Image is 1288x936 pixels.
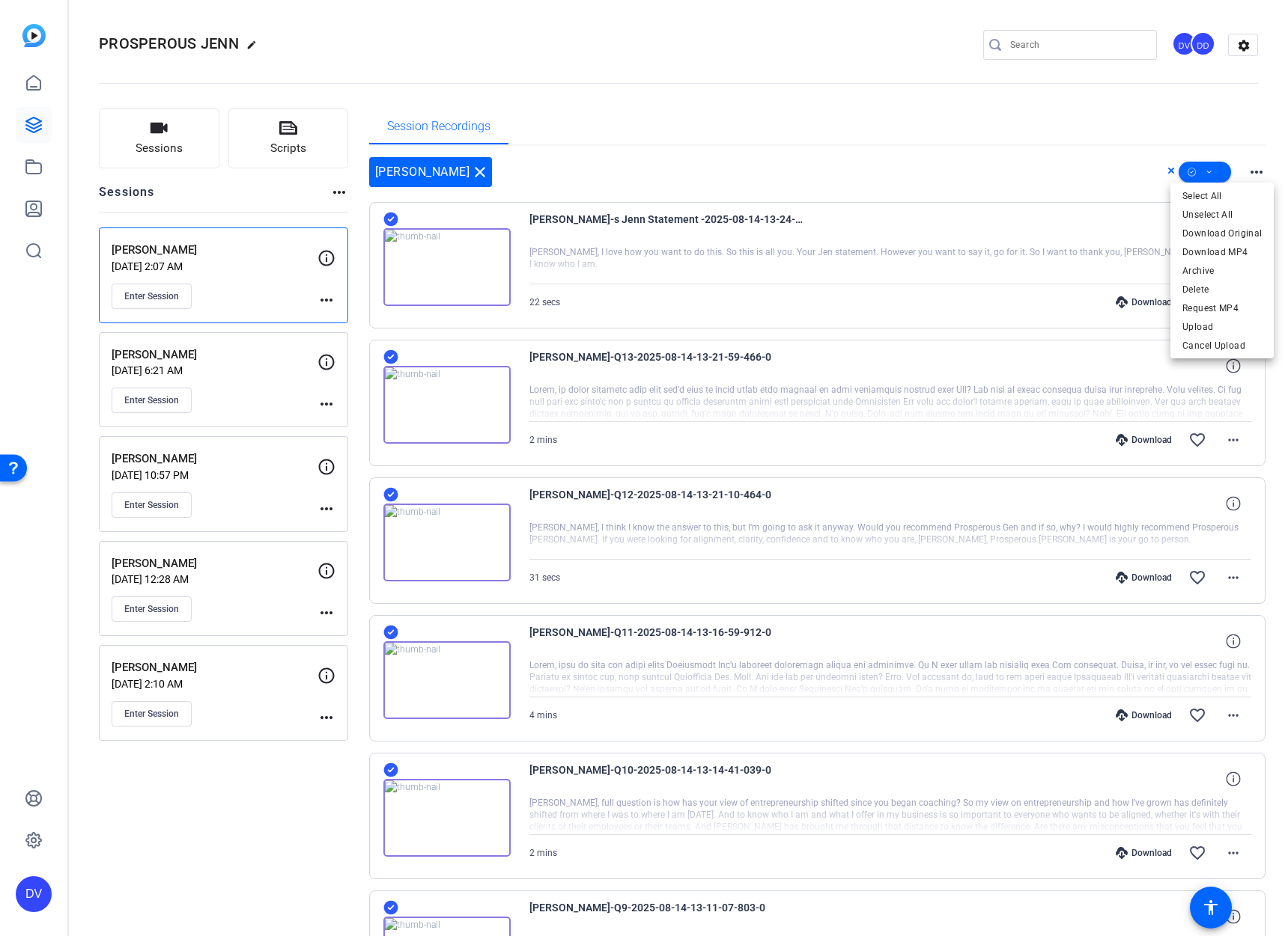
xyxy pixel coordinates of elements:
span: Request MP4 [1182,299,1262,317]
span: Download Original [1182,224,1262,242]
span: Delete [1182,281,1262,299]
span: Archive [1182,262,1262,280]
span: Download MP4 [1182,243,1262,261]
span: Upload [1182,318,1262,336]
span: Unselect All [1182,206,1262,224]
span: Cancel Upload [1182,337,1262,355]
span: Select All [1182,187,1262,205]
